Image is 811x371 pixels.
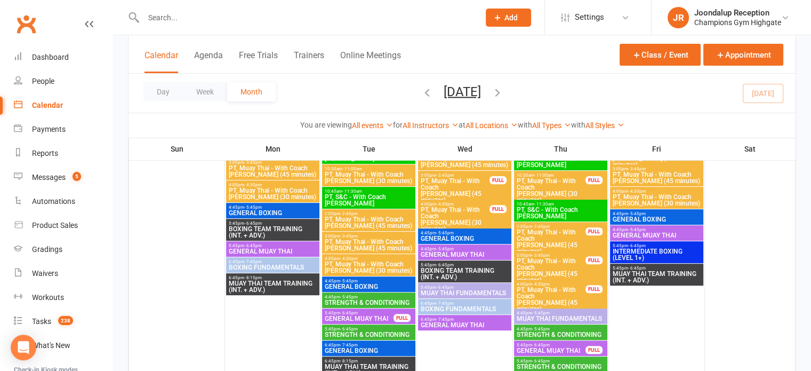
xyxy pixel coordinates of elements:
[143,82,183,101] button: Day
[436,317,454,322] span: - 7:45pm
[13,11,39,37] a: Clubworx
[532,282,550,287] span: - 4:30pm
[140,10,472,25] input: Search...
[585,227,603,235] div: FULL
[420,263,509,267] span: 5:45pm
[532,343,550,348] span: - 6:45pm
[340,50,401,73] button: Online Meetings
[324,279,413,283] span: 4:45pm
[420,173,490,178] span: 3:00pm
[342,189,362,194] span: - 11:30am
[294,50,324,73] button: Trainers
[324,239,413,251] span: PT, Muay Thai - With Coach [PERSON_NAME] (45 minutes)
[352,121,393,130] a: All events
[585,121,624,130] a: All Styles
[324,234,413,239] span: 3:00pm
[516,207,605,219] span: PT, S&C - With Coach [PERSON_NAME]
[668,7,689,28] div: JR
[585,256,603,264] div: FULL
[58,316,73,325] span: 238
[513,138,609,160] th: Thu
[575,5,604,29] span: Settings
[340,295,358,299] span: - 5:45pm
[14,141,113,165] a: Reports
[516,343,586,348] span: 5:45pm
[228,259,317,264] span: 6:45pm
[403,121,459,130] a: All Instructors
[340,256,358,261] span: - 4:30pm
[420,178,490,203] span: PT, Muay Thai - With Coach [PERSON_NAME] (45 minutes)
[324,359,413,364] span: 6:45pm
[532,121,571,130] a: All Types
[420,306,509,312] span: BOXING FUNDAMENTALS
[516,258,586,283] span: PT, Muay Thai - With Coach [PERSON_NAME] (45 minutes)
[14,286,113,310] a: Workouts
[244,221,262,226] span: - 6:45pm
[32,53,69,61] div: Dashboard
[321,138,417,160] th: Tue
[534,173,554,178] span: - 11:00am
[32,77,54,85] div: People
[324,348,413,354] span: GENERAL BOXING
[532,253,550,258] span: - 3:45pm
[324,211,413,216] span: 2:00pm
[194,50,223,73] button: Agenda
[239,50,278,73] button: Free Trials
[324,311,394,315] span: 5:45pm
[516,155,605,168] span: PT, S&C - With Coach [PERSON_NAME]
[516,311,605,315] span: 4:45pm
[324,256,413,261] span: 4:00pm
[516,229,586,255] span: PT, Muay Thai - With Coach [PERSON_NAME] (45 minutes)
[436,301,454,306] span: - 7:45pm
[612,216,701,223] span: GENERAL BOXING
[420,322,509,328] span: GENERAL MUAY THAI
[340,279,358,283] span: - 5:45pm
[420,155,509,168] span: PT, Muay Thai - With Coach [PERSON_NAME] (45 minutes)
[228,275,317,280] span: 6:45pm
[628,243,646,248] span: - 6:45pm
[459,121,465,129] strong: at
[585,285,603,293] div: FULL
[420,317,509,322] span: 6:45pm
[14,334,113,358] a: What's New
[516,331,605,338] span: STRENGTH & CONDITIONING
[417,138,513,160] th: Wed
[612,167,701,171] span: 3:00pm
[324,343,413,348] span: 6:45pm
[420,301,509,306] span: 6:45pm
[532,224,550,229] span: - 2:45pm
[228,160,317,165] span: 3:00pm
[244,183,262,187] span: - 4:30pm
[705,138,796,160] th: Sat
[32,149,58,157] div: Reports
[14,238,113,262] a: Gradings
[228,280,317,293] span: MUAY THAI TEAM TRAINING (INT. + ADV.)
[516,178,586,203] span: PT, Muay Thai - With Coach [PERSON_NAME] (30 minutes)
[628,189,646,194] span: - 4:30pm
[420,290,509,296] span: MUAY THAI FUNDAMENTALS
[532,359,550,364] span: - 6:45pm
[516,348,586,354] span: GENERAL MUAY THAI
[393,121,403,129] strong: for
[244,259,262,264] span: - 7:45pm
[244,160,262,165] span: - 3:45pm
[628,227,646,232] span: - 5:45pm
[14,190,113,214] a: Automations
[32,101,63,109] div: Calendar
[504,13,518,22] span: Add
[73,172,81,181] span: 5
[324,283,413,290] span: GENERAL BOXING
[420,207,490,232] span: PT, Muay Thai - With Coach [PERSON_NAME] (30 minutes)
[32,245,62,254] div: Gradings
[32,293,64,302] div: Workouts
[14,69,113,93] a: People
[420,285,509,290] span: 5:45pm
[324,189,413,194] span: 10:45am
[228,221,317,226] span: 5:45pm
[14,262,113,286] a: Waivers
[324,327,413,331] span: 5:45pm
[228,205,317,210] span: 4:45pm
[14,165,113,190] a: Messages 5
[300,121,352,129] strong: You are viewing
[14,310,113,334] a: Tasks 238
